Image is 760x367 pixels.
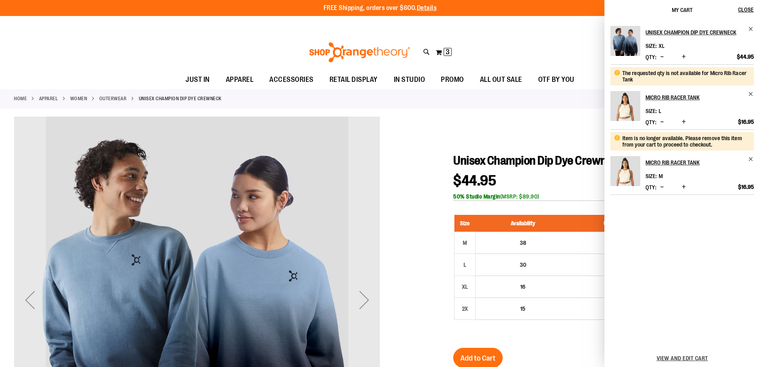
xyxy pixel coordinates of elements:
[646,26,743,39] h2: Unisex Champion Dip Dye Crewneck
[646,91,743,104] h2: Micro Rib Racer Tank
[680,183,688,191] button: Increase product quantity
[520,284,525,290] span: 16
[269,71,314,89] span: ACCESSORIES
[680,118,688,126] button: Increase product quantity
[441,71,464,89] span: PROMO
[610,26,640,56] img: Unisex Champion Dip Dye Crewneck
[453,173,496,189] span: $44.95
[394,71,425,89] span: IN STUDIO
[646,156,754,169] a: Micro Rib Racer Tank
[520,306,525,312] span: 15
[453,192,746,200] div: (MSRP: $89.90)
[658,118,666,126] button: Decrease product quantity
[610,129,754,195] li: Product
[748,91,754,97] a: Remove item
[658,53,666,61] button: Decrease product quantity
[324,4,437,13] p: FREE Shipping, orders over $600.
[139,95,221,102] strong: Unisex Champion Dip Dye Crewneck
[659,43,665,49] span: XL
[480,71,522,89] span: ALL OUT SALE
[646,119,656,125] label: Qty
[680,53,688,61] button: Increase product quantity
[417,4,437,12] a: Details
[226,71,254,89] span: APPAREL
[520,262,526,268] span: 30
[646,26,754,39] a: Unisex Champion Dip Dye Crewneck
[738,118,754,125] span: $16.95
[446,48,450,56] span: 3
[459,303,471,315] div: 2X
[39,95,58,102] a: APPAREL
[658,183,666,191] button: Decrease product quantity
[646,54,656,60] label: Qty
[646,43,657,49] dt: Size
[520,240,526,246] span: 38
[672,7,693,13] span: My Cart
[646,91,754,104] a: Micro Rib Racer Tank
[646,173,657,179] dt: Size
[460,354,495,363] span: Add to Cart
[453,154,624,167] span: Unisex Champion Dip Dye Crewneck
[308,42,411,62] img: Shop Orangetheory
[646,108,657,114] dt: Size
[459,237,471,249] div: M
[610,64,754,129] li: Product
[574,305,655,313] div: $44.95
[610,26,754,64] li: Product
[610,156,640,191] a: Micro Rib Racer Tank
[659,173,663,179] span: M
[454,215,476,232] th: Size
[610,156,640,186] img: Micro Rib Racer Tank
[737,53,754,60] span: $44.95
[186,71,210,89] span: JUST IN
[70,95,87,102] a: WOMEN
[570,215,659,232] th: Unit Price
[453,193,500,200] b: 50% Studio Margin
[738,6,754,13] span: Close
[657,355,708,361] a: View and edit cart
[622,70,748,83] div: The requested qty is not available for Micro Rib Racer Tank
[574,283,655,291] div: $44.95
[659,108,661,114] span: L
[748,26,754,32] a: Remove item
[14,95,27,102] a: Home
[610,91,640,121] img: Micro Rib Racer Tank
[622,135,748,148] div: Item is no longer available. Please remove this item from your cart to proceed to checkout.
[646,184,656,190] label: Qty
[99,95,127,102] a: Outerwear
[476,215,570,232] th: Availability
[748,156,754,162] a: Remove item
[459,259,471,271] div: L
[574,261,655,269] div: $44.95
[610,26,640,61] a: Unisex Champion Dip Dye Crewneck
[610,91,640,126] a: Micro Rib Racer Tank
[574,239,655,247] div: $44.95
[646,156,743,169] h2: Micro Rib Racer Tank
[738,183,754,190] span: $16.95
[459,281,471,293] div: XL
[538,71,574,89] span: OTF BY YOU
[330,71,378,89] span: RETAIL DISPLAY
